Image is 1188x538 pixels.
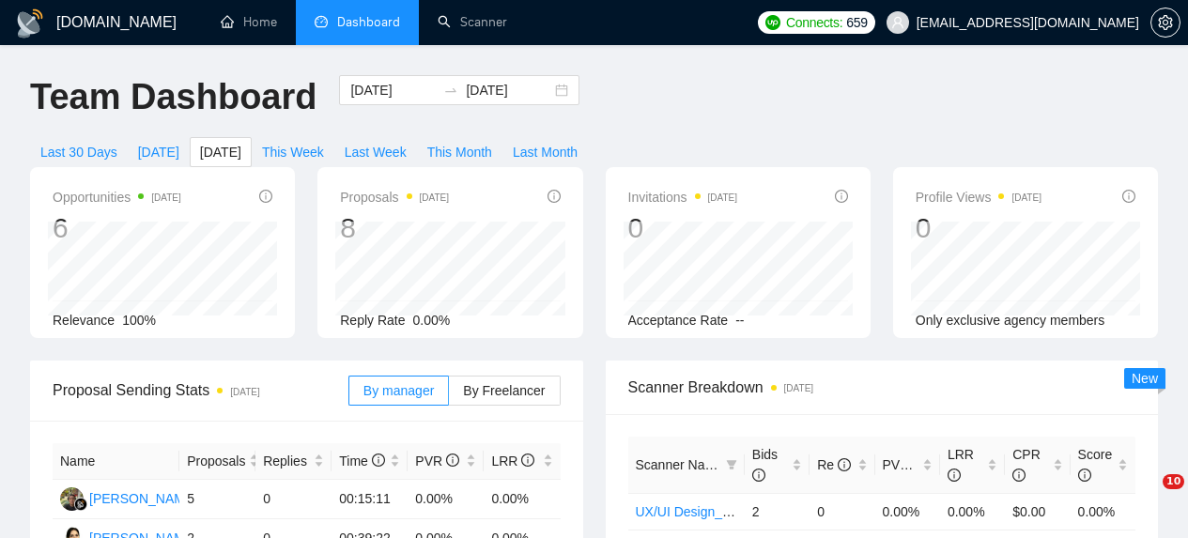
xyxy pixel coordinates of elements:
time: [DATE] [151,192,180,203]
time: [DATE] [784,383,813,393]
span: Dashboard [337,14,400,30]
td: 0 [255,480,332,519]
span: to [443,83,458,98]
span: By manager [363,383,434,398]
a: IB[PERSON_NAME] Gde [PERSON_NAME] [60,490,338,505]
span: Time [339,453,384,469]
button: Last Month [502,137,588,167]
span: Proposal Sending Stats [53,378,348,402]
span: Opportunities [53,186,181,208]
a: homeHome [221,14,277,30]
span: Profile Views [916,186,1041,208]
span: filter [726,459,737,470]
span: This Week [262,142,324,162]
span: PVR [883,457,927,472]
time: [DATE] [708,192,737,203]
span: LRR [948,447,974,483]
span: info-circle [1122,190,1135,203]
span: Scanner Breakdown [628,376,1136,399]
div: 8 [340,210,449,246]
a: setting [1150,15,1180,30]
button: [DATE] [190,137,252,167]
span: Last 30 Days [40,142,117,162]
span: Replies [263,451,310,471]
span: info-circle [259,190,272,203]
span: info-circle [913,458,926,471]
button: This Week [252,137,334,167]
div: 0 [628,210,738,246]
span: swap-right [443,83,458,98]
div: [PERSON_NAME] Gde [PERSON_NAME] [89,488,338,509]
span: Invitations [628,186,738,208]
span: info-circle [372,453,385,467]
a: UX/UI Design_Fin Tech [636,504,772,519]
div: 0 [916,210,1041,246]
time: [DATE] [420,192,449,203]
h1: Team Dashboard [30,75,316,119]
span: New [1132,371,1158,386]
span: By Freelancer [463,383,545,398]
span: [DATE] [138,142,179,162]
iframe: Intercom live chat [1124,474,1169,519]
td: 00:15:11 [332,480,408,519]
span: info-circle [752,469,765,482]
button: Last Week [334,137,417,167]
td: 0.00% [940,493,1005,530]
span: PVR [415,453,459,469]
span: LRR [491,453,534,469]
span: 0.00% [413,313,451,328]
span: info-circle [1078,469,1091,482]
button: This Month [417,137,502,167]
span: Score [1078,447,1113,483]
span: Scanner Name [636,457,723,472]
td: 2 [745,493,810,530]
td: 0.00% [408,480,484,519]
span: Proposals [187,451,245,471]
th: Proposals [179,443,255,480]
span: info-circle [548,190,561,203]
span: Last Month [513,142,578,162]
time: [DATE] [230,387,259,397]
time: [DATE] [1011,192,1041,203]
span: CPR [1012,447,1041,483]
span: Reply Rate [340,313,405,328]
span: [DATE] [200,142,241,162]
span: Only exclusive agency members [916,313,1105,328]
span: 10 [1163,474,1184,489]
button: [DATE] [128,137,190,167]
input: Start date [350,80,436,100]
span: info-circle [446,453,459,467]
span: filter [722,451,741,479]
img: upwork-logo.png [765,15,780,30]
div: 6 [53,210,181,246]
span: info-circle [835,190,848,203]
span: -- [735,313,744,328]
span: Re [817,457,851,472]
td: 0.00% [875,493,940,530]
span: Proposals [340,186,449,208]
span: dashboard [315,15,328,28]
span: Relevance [53,313,115,328]
span: info-circle [838,458,851,471]
span: user [891,16,904,29]
td: 0.00% [484,480,560,519]
input: End date [466,80,551,100]
span: Last Week [345,142,407,162]
span: 100% [122,313,156,328]
button: setting [1150,8,1180,38]
span: setting [1151,15,1180,30]
span: This Month [427,142,492,162]
td: 0.00% [1071,493,1135,530]
td: 0 [810,493,874,530]
span: 659 [846,12,867,33]
span: info-circle [948,469,961,482]
button: Last 30 Days [30,137,128,167]
img: logo [15,8,45,38]
td: 5 [179,480,255,519]
span: Bids [752,447,778,483]
span: info-circle [1012,469,1026,482]
span: Acceptance Rate [628,313,729,328]
th: Replies [255,443,332,480]
td: $0.00 [1005,493,1070,530]
img: gigradar-bm.png [74,498,87,511]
